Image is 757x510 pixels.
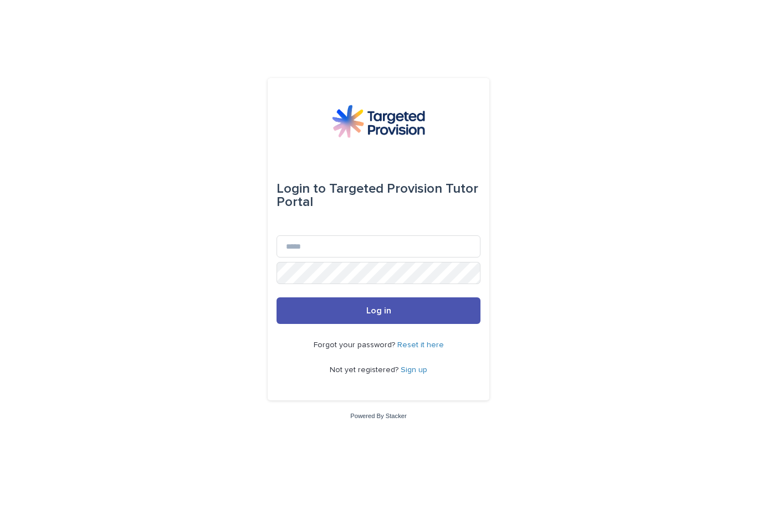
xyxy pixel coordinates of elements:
[277,173,480,218] div: Targeted Provision Tutor Portal
[314,341,397,349] span: Forgot your password?
[277,297,480,324] button: Log in
[277,182,326,195] span: Login to
[366,306,391,315] span: Log in
[401,366,427,374] a: Sign up
[350,413,406,419] a: Powered By Stacker
[397,341,444,349] a: Reset it here
[332,105,425,138] img: M5nRWzHhSzIhMunXDL62
[330,366,401,374] span: Not yet registered?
